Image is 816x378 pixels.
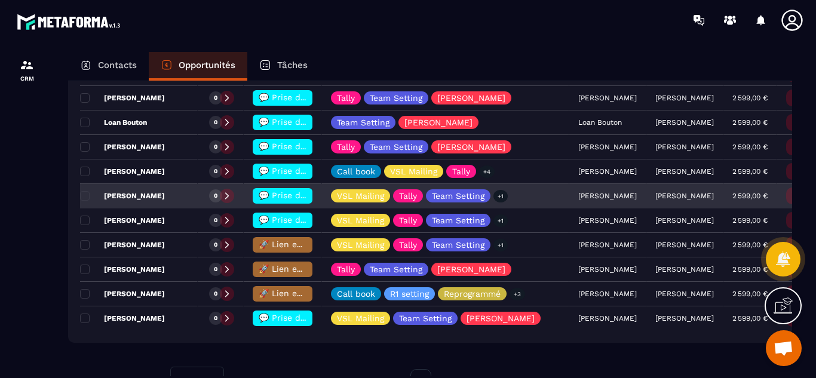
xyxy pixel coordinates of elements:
[80,93,165,103] p: [PERSON_NAME]
[655,143,714,151] p: [PERSON_NAME]
[732,216,768,225] p: 2 599,00 €
[214,314,217,322] p: 0
[337,241,384,249] p: VSL Mailing
[259,264,364,273] span: 🚀 Lien envoyé & Relance
[214,118,217,127] p: 0
[3,75,51,82] p: CRM
[20,58,34,72] img: formation
[655,241,714,249] p: [PERSON_NAME]
[247,52,320,81] a: Tâches
[214,192,217,200] p: 0
[80,167,165,176] p: [PERSON_NAME]
[655,314,714,322] p: [PERSON_NAME]
[277,60,308,70] p: Tâches
[493,239,508,251] p: +1
[259,288,364,298] span: 🚀 Lien envoyé & Relance
[732,94,768,102] p: 2 599,00 €
[214,265,217,273] p: 0
[479,165,495,178] p: +4
[259,190,378,200] span: 💬 Prise de contact effectué
[655,192,714,200] p: [PERSON_NAME]
[437,94,505,102] p: [PERSON_NAME]
[80,216,165,225] p: [PERSON_NAME]
[337,94,355,102] p: Tally
[432,216,484,225] p: Team Setting
[17,11,124,33] img: logo
[337,143,355,151] p: Tally
[399,192,417,200] p: Tally
[452,167,470,176] p: Tally
[259,313,378,322] span: 💬 Prise de contact effectué
[80,314,165,323] p: [PERSON_NAME]
[214,94,217,102] p: 0
[732,265,768,273] p: 2 599,00 €
[655,167,714,176] p: [PERSON_NAME]
[80,289,165,299] p: [PERSON_NAME]
[399,241,417,249] p: Tally
[259,166,378,176] span: 💬 Prise de contact effectué
[732,143,768,151] p: 2 599,00 €
[80,240,165,250] p: [PERSON_NAME]
[732,118,768,127] p: 2 599,00 €
[655,290,714,298] p: [PERSON_NAME]
[337,167,375,176] p: Call book
[390,167,437,176] p: VSL Mailing
[337,290,375,298] p: Call book
[214,290,217,298] p: 0
[214,241,217,249] p: 0
[179,60,235,70] p: Opportunités
[3,49,51,91] a: formationformationCRM
[370,94,422,102] p: Team Setting
[404,118,473,127] p: [PERSON_NAME]
[766,330,802,366] div: Ouvrir le chat
[510,288,525,300] p: +3
[732,167,768,176] p: 2 599,00 €
[68,52,149,81] a: Contacts
[259,117,378,127] span: 💬 Prise de contact effectué
[259,93,378,102] span: 💬 Prise de contact effectué
[149,52,247,81] a: Opportunités
[370,143,422,151] p: Team Setting
[655,216,714,225] p: [PERSON_NAME]
[337,265,355,273] p: Tally
[80,191,165,201] p: [PERSON_NAME]
[655,94,714,102] p: [PERSON_NAME]
[337,192,384,200] p: VSL Mailing
[80,118,147,127] p: Loan Bouton
[432,192,484,200] p: Team Setting
[214,216,217,225] p: 0
[732,192,768,200] p: 2 599,00 €
[259,142,378,151] span: 💬 Prise de contact effectué
[732,314,768,322] p: 2 599,00 €
[337,118,389,127] p: Team Setting
[399,216,417,225] p: Tally
[214,167,217,176] p: 0
[493,190,508,202] p: +1
[399,314,452,322] p: Team Setting
[80,142,165,152] p: [PERSON_NAME]
[98,60,137,70] p: Contacts
[655,265,714,273] p: [PERSON_NAME]
[337,216,384,225] p: VSL Mailing
[732,290,768,298] p: 2 599,00 €
[80,265,165,274] p: [PERSON_NAME]
[444,290,501,298] p: Reprogrammé
[214,143,217,151] p: 0
[655,118,714,127] p: [PERSON_NAME]
[437,143,505,151] p: [PERSON_NAME]
[732,241,768,249] p: 2 599,00 €
[259,239,364,249] span: 🚀 Lien envoyé & Relance
[432,241,484,249] p: Team Setting
[259,215,378,225] span: 💬 Prise de contact effectué
[337,314,384,322] p: VSL Mailing
[370,265,422,273] p: Team Setting
[493,214,508,227] p: +1
[390,290,429,298] p: R1 setting
[467,314,535,322] p: [PERSON_NAME]
[437,265,505,273] p: [PERSON_NAME]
